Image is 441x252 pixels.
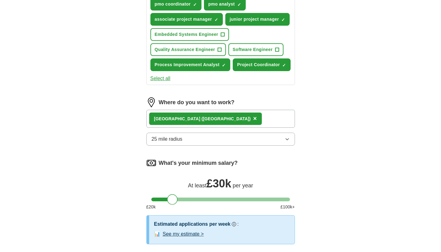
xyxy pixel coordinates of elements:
[214,17,218,22] span: ✓
[230,16,279,23] span: junior project manager
[233,182,253,189] span: per year
[150,28,229,41] button: Embedded Systems Engineer
[152,135,183,143] span: 25 mile radius
[155,1,191,7] span: pmo coordinator
[237,62,280,68] span: Project Coordinator
[154,116,201,121] strong: [GEOGRAPHIC_DATA]
[206,177,231,190] span: £ 30k
[193,2,197,7] span: ✓
[146,97,156,107] img: location.png
[155,31,218,38] span: Embedded Systems Engineer
[228,43,283,56] button: Software Engineer
[222,63,226,68] span: ✓
[253,114,257,123] button: ×
[281,17,285,22] span: ✓
[159,159,238,167] label: What's your minimum salary?
[233,58,291,71] button: Project Coordinator✓
[237,2,241,7] span: ✓
[154,220,231,228] h3: Estimated applications per week
[150,43,226,56] button: Quality Assurance Engineer
[282,63,286,68] span: ✓
[150,13,223,26] button: associate project manager✓
[155,46,215,53] span: Quality Assurance Engineer
[154,230,160,238] span: 📊
[159,98,235,107] label: Where do you want to work?
[253,115,257,122] span: ×
[163,230,204,238] button: See my estimate >
[146,158,156,168] img: salary.png
[188,182,206,189] span: At least
[146,133,295,146] button: 25 mile radius
[155,62,220,68] span: Process Improvement Analyst
[225,13,290,26] button: junior project manager✓
[155,16,212,23] span: associate project manager
[208,1,235,7] span: pmo analyst
[150,75,171,82] button: Select all
[150,58,231,71] button: Process Improvement Analyst✓
[233,46,273,53] span: Software Engineer
[146,204,156,210] span: £ 20 k
[237,220,239,228] h3: :
[201,116,251,121] span: ([GEOGRAPHIC_DATA])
